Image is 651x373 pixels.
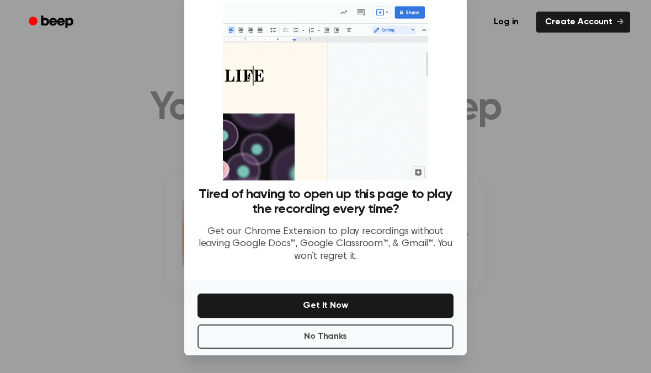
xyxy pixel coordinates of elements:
a: Log in [483,9,530,35]
img: Beep extension in action [223,2,428,180]
a: Beep [21,12,83,33]
a: Create Account [536,12,630,33]
p: Get our Chrome Extension to play recordings without leaving Google Docs™, Google Classroom™, & Gm... [198,226,453,263]
h3: Tired of having to open up this page to play the recording every time? [198,187,453,217]
button: No Thanks [198,324,453,349]
button: Get It Now [198,294,453,318]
